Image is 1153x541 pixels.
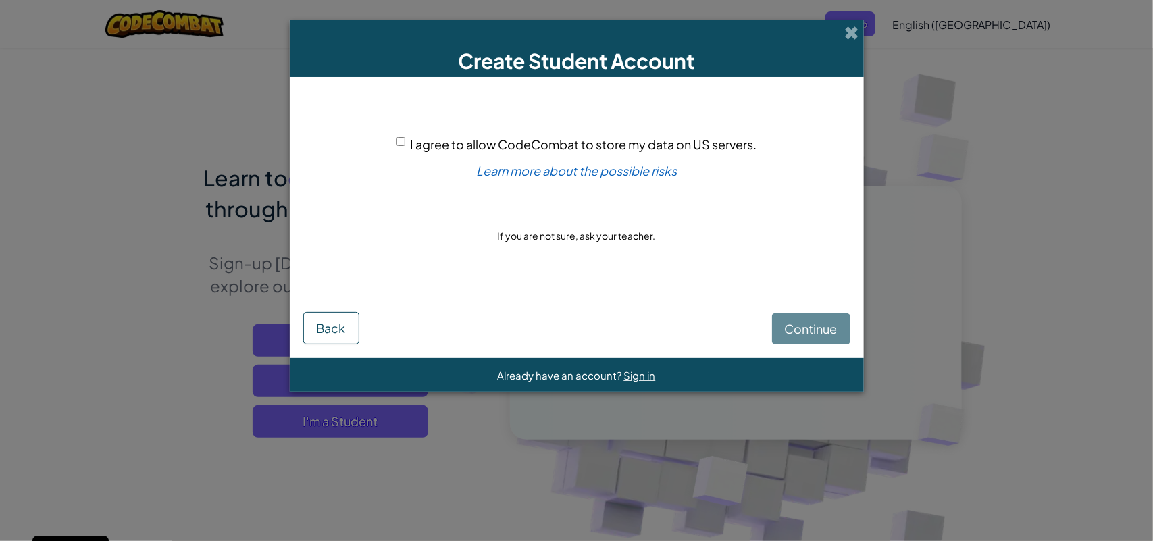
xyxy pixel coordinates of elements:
[303,312,359,344] button: Back
[624,369,656,382] a: Sign in
[476,163,677,178] a: Learn more about the possible risks
[317,320,346,336] span: Back
[498,369,624,382] span: Already have an account?
[410,136,757,152] span: I agree to allow CodeCombat to store my data on US servers.
[459,48,695,74] span: Create Student Account
[498,229,656,242] p: If you are not sure, ask your teacher.
[396,137,405,146] input: I agree to allow CodeCombat to store my data on US servers.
